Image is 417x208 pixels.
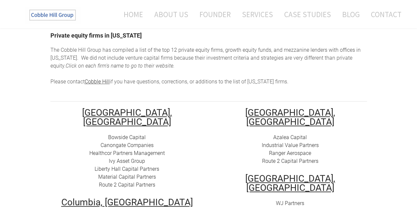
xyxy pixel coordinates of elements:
a: Contact [366,6,406,23]
a: Liberty Hall Capital Partners [95,166,159,172]
a: Material Capital Partners [98,174,156,180]
font: Private equity firms in [US_STATE] [50,32,142,39]
div: he top 12 private equity firms, growth equity funds, and mezzanine lenders with offices in [US_ST... [50,46,367,86]
img: The Cobble Hill Group LLC [25,7,81,23]
span: Please contact if you have questions, corrections, or additions to the list of [US_STATE] firms. [50,78,288,85]
u: [GEOGRAPHIC_DATA], [GEOGRAPHIC_DATA] [245,173,335,193]
a: Cobble Hill [85,78,110,85]
a: Founder [194,6,236,23]
a: Case Studies [279,6,336,23]
a: Ranger Aerospace [269,150,311,156]
a: About Us [149,6,193,23]
a: Home [114,6,148,23]
a: Healthcor Partners Management [89,150,165,156]
span: The Cobble Hill Group has compiled a list of t [50,47,155,53]
a: Azalea Capital [273,134,307,140]
a: Route 2 Capital Partners [262,158,318,164]
em: Click on each firm's name to go to their website. ​ [66,63,175,69]
u: Columbia, [GEOGRAPHIC_DATA] [61,197,193,208]
a: Industrial Value Partners [262,142,319,148]
a: Blog [337,6,365,23]
a: Bowside Capital [108,134,146,140]
u: [GEOGRAPHIC_DATA], [GEOGRAPHIC_DATA] [82,107,172,127]
a: Canongate Companies [101,142,154,148]
a: Services [237,6,278,23]
a: Ivy Asset Group [109,158,145,164]
a: WJ Partners [276,200,304,206]
u: [GEOGRAPHIC_DATA], [GEOGRAPHIC_DATA] [245,107,335,127]
a: Route 2 Capital Partners [99,182,155,188]
span: enture capital firms because their investment criteria and strategies are very different than pri... [50,55,352,69]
